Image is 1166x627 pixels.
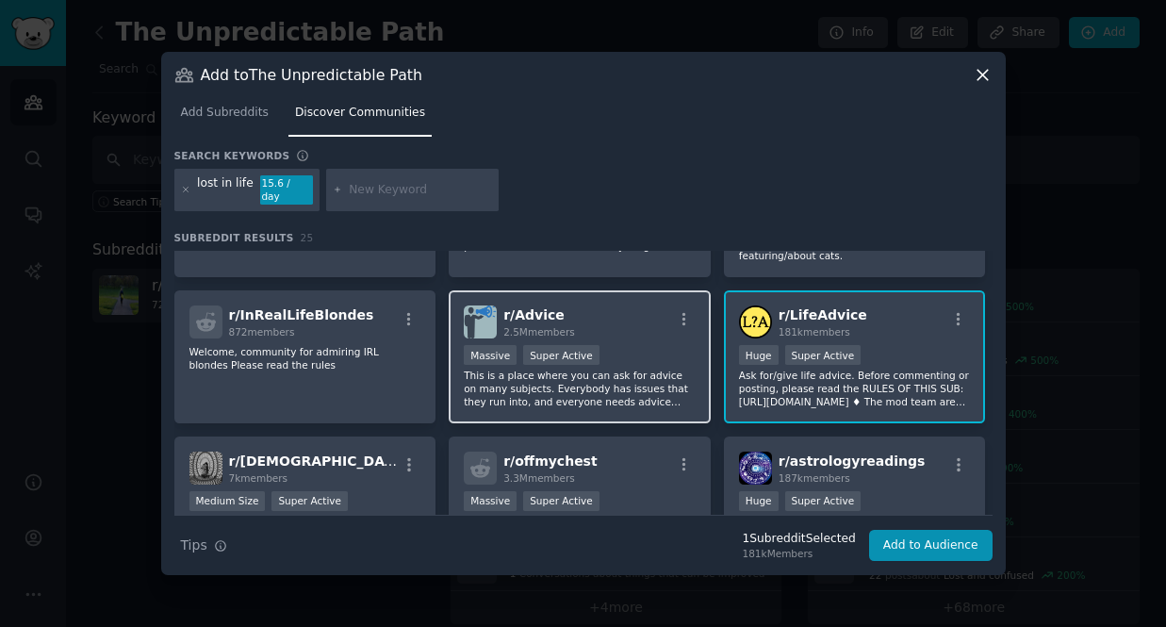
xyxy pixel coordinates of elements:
span: 25 [301,232,314,243]
span: Add Subreddits [181,105,269,122]
p: A community for astrology readings! Come here if you're looking for a birth / [DATE] or similar f... [739,514,971,553]
div: Super Active [785,491,862,511]
span: 3.3M members [503,472,575,484]
div: Massive [464,491,517,511]
a: Add Subreddits [174,98,275,137]
div: Super Active [523,491,599,511]
span: r/ [DEMOGRAPHIC_DATA] [229,454,408,469]
div: 181k Members [743,547,856,560]
img: astrologyreadings [739,452,772,485]
img: LifeAdvice [739,305,772,338]
button: Tips [174,529,234,562]
span: r/ astrologyreadings [779,454,926,469]
span: r/ LifeAdvice [779,307,867,322]
p: Welcome, community for admiring IRL blondes Please read the rules [189,345,421,371]
span: 181k members [779,326,850,338]
div: Huge [739,491,779,511]
div: Super Active [271,491,348,511]
span: Tips [181,536,207,555]
span: r/ InRealLifeBlondes [229,307,374,322]
div: Super Active [785,345,862,365]
input: New Keyword [349,182,492,199]
p: A mutually supportive community where deeply emotional things you can't tell people you know can ... [464,514,696,553]
span: r/ Advice [503,307,565,322]
span: Discover Communities [295,105,425,122]
p: This is a place where you can ask for advice on many subjects. Everybody has issues that they run... [464,369,696,408]
p: Ask for/give life advice. Before commenting or posting, please read the RULES OF THIS SUB: [URL][... [739,369,971,408]
img: Advice [464,305,497,338]
span: r/ offmychest [503,454,598,469]
span: 872 members [229,326,295,338]
h3: Search keywords [174,149,290,162]
div: Super Active [523,345,599,365]
div: Massive [464,345,517,365]
div: 15.6 / day [260,175,313,206]
h3: Add to The Unpredictable Path [201,65,422,85]
span: 2.5M members [503,326,575,338]
div: lost in life [197,175,254,206]
span: 187k members [779,472,850,484]
img: Vedic_Astrology_free [189,452,222,485]
div: 1 Subreddit Selected [743,531,856,548]
a: Discover Communities [288,98,432,137]
div: Medium Size [189,491,266,511]
div: Huge [739,345,779,365]
span: 7k members [229,472,288,484]
button: Add to Audience [869,530,993,562]
span: Subreddit Results [174,231,294,244]
p: Welcome! This is a [DEMOGRAPHIC_DATA] Astrology community. I give general readings for free, deta... [189,514,421,553]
